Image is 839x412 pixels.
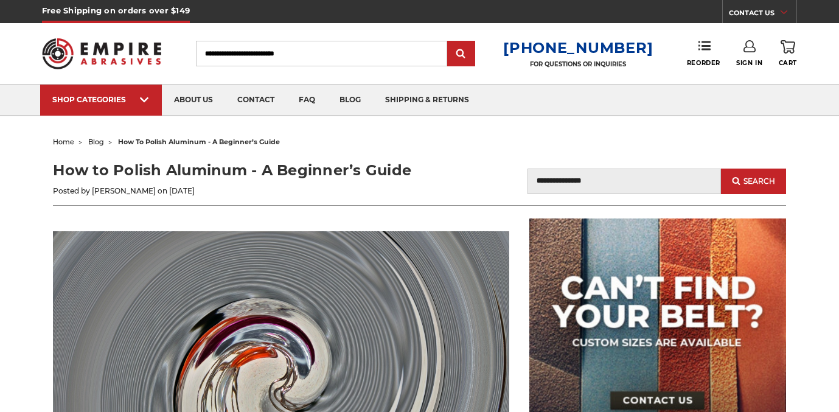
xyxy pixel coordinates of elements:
[779,59,797,67] span: Cart
[687,40,720,66] a: Reorder
[287,85,327,116] a: faq
[88,138,104,146] a: blog
[53,138,74,146] a: home
[449,42,473,66] input: Submit
[503,60,653,68] p: FOR QUESTIONS OR INQUIRIES
[53,186,419,197] p: Posted by [PERSON_NAME] on [DATE]
[729,6,796,23] a: CONTACT US
[721,169,785,194] button: Search
[118,138,280,146] span: how to polish aluminum - a beginner’s guide
[373,85,481,116] a: shipping & returns
[779,40,797,67] a: Cart
[162,85,225,116] a: about us
[743,177,775,186] span: Search
[53,159,419,181] h1: How to Polish Aluminum - A Beginner’s Guide
[327,85,373,116] a: blog
[225,85,287,116] a: contact
[687,59,720,67] span: Reorder
[42,30,161,77] img: Empire Abrasives
[52,95,150,104] div: SHOP CATEGORIES
[736,59,762,67] span: Sign In
[503,39,653,57] a: [PHONE_NUMBER]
